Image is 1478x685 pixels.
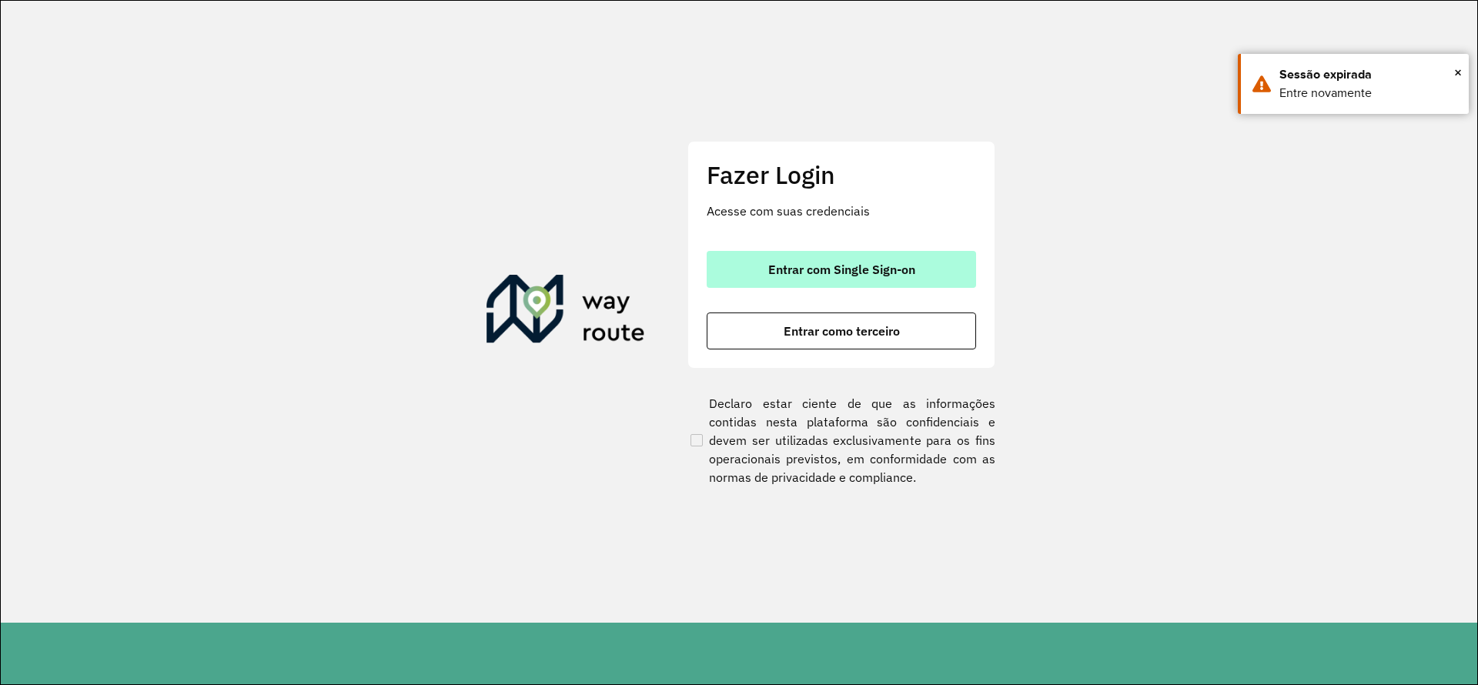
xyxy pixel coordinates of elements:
[707,160,976,189] h2: Fazer Login
[768,263,915,276] span: Entrar com Single Sign-on
[1454,61,1462,84] span: ×
[1454,61,1462,84] button: Close
[687,394,995,486] label: Declaro estar ciente de que as informações contidas nesta plataforma são confidenciais e devem se...
[707,251,976,288] button: button
[784,325,900,337] span: Entrar como terceiro
[707,202,976,220] p: Acesse com suas credenciais
[1279,65,1457,84] div: Sessão expirada
[707,312,976,349] button: button
[1279,84,1457,102] div: Entre novamente
[487,275,645,349] img: Roteirizador AmbevTech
